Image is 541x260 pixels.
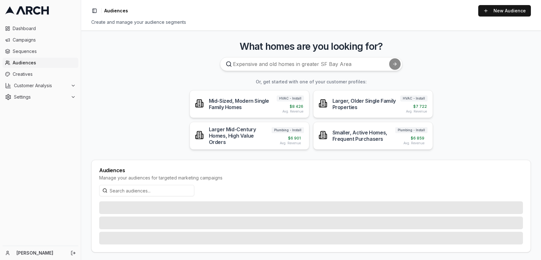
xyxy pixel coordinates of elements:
[13,25,76,32] span: Dashboard
[280,141,301,146] span: Avg. Revenue
[411,136,424,141] span: $ 6 859
[395,127,428,133] span: Plumbing - Install
[3,46,78,56] a: Sequences
[3,58,78,68] a: Audiences
[99,175,523,181] div: Manage your audiences for targeted marketing campaigns
[406,109,427,114] span: Avg. Revenue
[288,136,301,141] span: $ 6 901
[104,8,128,14] span: Audiences
[14,82,68,89] span: Customer Analysis
[272,127,304,133] span: Plumbing - Install
[209,126,272,145] div: Larger Mid-Century Homes, High Value Orders
[91,19,531,25] div: Create and manage your audience segments
[220,57,403,71] input: Expensive and old homes in greater SF Bay Area
[3,81,78,91] button: Customer Analysis
[13,60,76,66] span: Audiences
[14,94,68,100] span: Settings
[290,104,303,109] span: $ 8 426
[91,79,531,85] h3: Or, get started with one of your customer profiles:
[3,23,78,34] a: Dashboard
[277,95,304,101] span: HVAC - Install
[282,109,303,114] span: Avg. Revenue
[99,185,194,196] input: Search audiences...
[16,250,64,256] a: [PERSON_NAME]
[69,249,78,257] button: Log out
[403,141,424,146] span: Avg. Revenue
[13,48,76,55] span: Sequences
[104,8,128,14] nav: breadcrumb
[478,5,531,16] a: New Audience
[13,71,76,77] span: Creatives
[400,95,428,101] span: HVAC - Install
[13,37,76,43] span: Campaigns
[91,41,531,52] h3: What homes are you looking for?
[99,168,523,173] div: Audiences
[3,92,78,102] button: Settings
[3,35,78,45] a: Campaigns
[3,69,78,79] a: Creatives
[413,104,427,109] span: $ 7 722
[332,129,395,142] div: Smaller, Active Homes, Frequent Purchasers
[209,98,277,110] div: Mid-Sized, Modern Single Family Homes
[332,98,400,110] div: Larger, Older Single Family Properties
